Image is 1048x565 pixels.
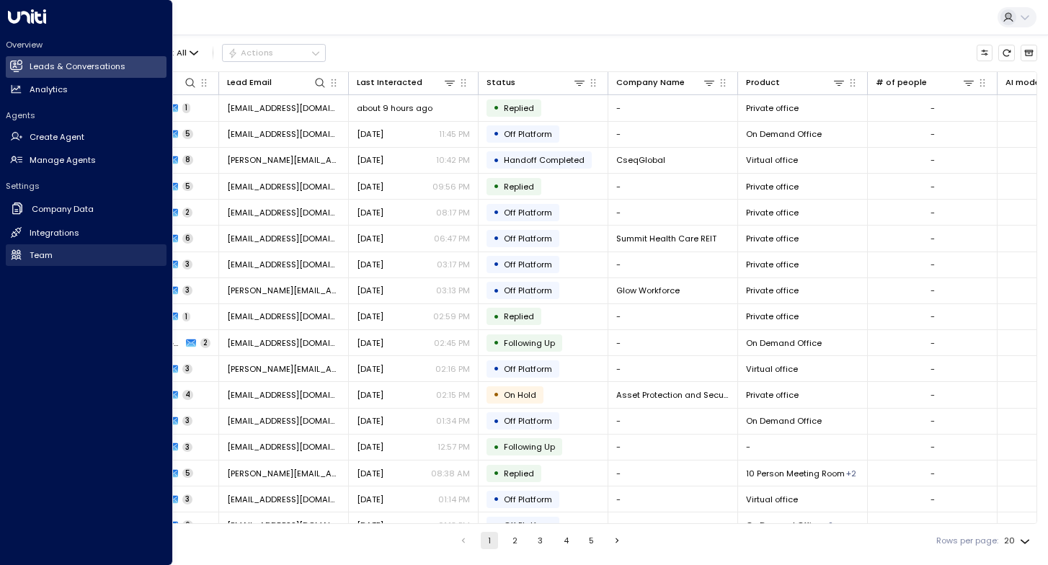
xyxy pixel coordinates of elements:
[746,311,799,322] span: Private office
[357,415,383,427] span: Yesterday
[227,76,327,89] div: Lead Email
[357,154,383,166] span: Yesterday
[493,151,499,170] div: •
[6,222,166,244] a: Integrations
[439,128,470,140] p: 11:45 PM
[746,337,822,349] span: On Demand Office
[931,415,935,427] div: -
[931,233,935,244] div: -
[746,181,799,192] span: Private office
[998,45,1015,61] span: Refresh
[493,489,499,509] div: •
[931,311,935,322] div: -
[931,363,935,375] div: -
[738,435,868,460] td: -
[227,363,340,375] span: b.cruz@virtualhelppartner.com
[435,363,470,375] p: 02:16 PM
[931,337,935,349] div: -
[357,311,383,322] span: Yesterday
[504,311,534,322] span: Replied
[487,76,586,89] div: Status
[357,259,383,270] span: Yesterday
[608,95,738,120] td: -
[746,76,780,89] div: Product
[746,494,798,505] span: Virtual office
[6,244,166,266] a: Team
[493,385,499,404] div: •
[746,285,799,296] span: Private office
[357,520,383,531] span: Sep 02, 2025
[182,285,192,295] span: 3
[6,180,166,192] h2: Settings
[931,259,935,270] div: -
[432,181,470,192] p: 09:56 PM
[357,389,383,401] span: Yesterday
[177,48,187,58] span: All
[931,102,935,114] div: -
[616,233,716,244] span: Summit Health Care REIT
[504,363,552,375] span: Off Platform
[182,208,192,218] span: 2
[608,435,738,460] td: -
[746,259,799,270] span: Private office
[438,494,470,505] p: 01:14 PM
[30,227,79,239] h2: Integrations
[931,468,935,479] div: -
[222,44,326,61] div: Button group with a nested menu
[823,520,833,531] div: On Demand Office/Day Office,Private office
[481,532,498,549] button: page 1
[608,200,738,225] td: -
[608,356,738,381] td: -
[357,285,383,296] span: Yesterday
[487,76,515,89] div: Status
[30,61,125,73] h2: Leads & Conversations
[6,110,166,121] h2: Agents
[357,128,383,140] span: Yesterday
[438,520,470,531] p: 01:13 PM
[182,520,193,530] span: 6
[227,207,340,218] span: hpneverett@gmail.com
[182,416,192,426] span: 3
[608,174,738,199] td: -
[583,532,600,549] button: Go to page 5
[357,441,383,453] span: Yesterday
[431,468,470,479] p: 08:38 AM
[357,468,383,479] span: Yesterday
[227,337,340,349] span: rkelmsouthworth@gmail.com
[608,304,738,329] td: -
[504,389,536,401] span: On Hold
[32,203,94,215] h2: Company Data
[931,441,935,453] div: -
[227,259,340,270] span: engjoshua222@gmail.com
[6,197,166,221] a: Company Data
[228,48,273,58] div: Actions
[931,520,935,531] div: -
[608,409,738,434] td: -
[608,330,738,355] td: -
[227,76,272,89] div: Lead Email
[6,79,166,100] a: Analytics
[616,76,716,89] div: Company Name
[504,259,552,270] span: Off Platform
[746,415,822,427] span: On Demand Office
[227,154,340,166] span: trevor.thomson@cseqglobal.com
[504,128,552,140] span: Off Platform
[532,532,549,549] button: Go to page 3
[616,389,729,401] span: Asset Protection and Security Services L.P.
[931,494,935,505] div: -
[436,207,470,218] p: 08:17 PM
[504,468,534,479] span: Replied
[746,154,798,166] span: Virtual office
[182,442,192,453] span: 3
[493,124,499,143] div: •
[504,337,555,349] span: Following Up
[746,207,799,218] span: Private office
[182,155,193,165] span: 8
[227,441,340,453] span: hroze88@gmail.com
[182,129,193,139] span: 5
[182,312,190,322] span: 1
[504,233,552,244] span: Off Platform
[557,532,574,549] button: Go to page 4
[493,411,499,431] div: •
[437,259,470,270] p: 03:17 PM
